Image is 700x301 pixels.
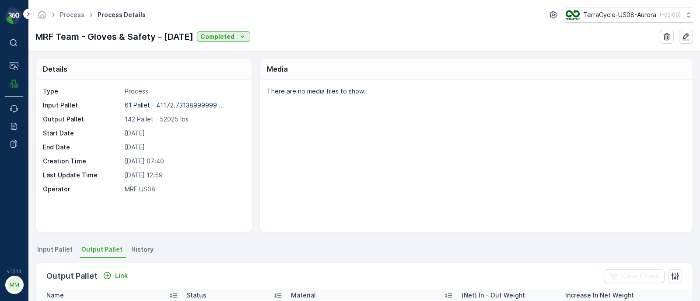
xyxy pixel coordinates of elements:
[37,245,73,254] span: Input Pallet
[96,10,147,19] span: Process Details
[125,87,242,96] p: Process
[35,30,193,43] p: MRF Team - Gloves & Safety - [DATE]
[125,171,242,180] p: [DATE] 12:59
[565,291,634,300] p: Increase In Net Weight
[566,10,580,20] img: image_ci7OI47.png
[43,101,121,110] p: Input Pallet
[583,10,656,19] p: TerraCycle-US08-Aurora
[125,101,224,109] p: 61 Pallet - 41172.73138999999 ...
[46,291,64,300] p: Name
[267,64,288,74] p: Media
[621,272,659,280] p: Clear Filters
[81,245,122,254] span: Output Pallet
[60,11,84,18] a: Process
[5,269,23,274] span: v 1.51.1
[131,245,154,254] span: History
[43,87,121,96] p: Type
[43,185,121,194] p: Operator
[604,269,665,283] button: Clear Filters
[660,11,681,18] p: ( -05:00 )
[99,270,131,281] button: Link
[43,115,121,124] p: Output Pallet
[125,115,242,124] p: 142 Pallet - 52025 lbs
[125,129,242,138] p: [DATE]
[291,291,316,300] p: Material
[43,171,121,180] p: Last Update Time
[186,291,206,300] p: Status
[43,64,67,74] p: Details
[197,31,250,42] button: Completed
[43,129,121,138] p: Start Date
[200,32,234,41] p: Completed
[125,143,242,152] p: [DATE]
[267,87,683,96] p: There are no media files to show.
[46,270,98,282] p: Output Pallet
[566,7,693,23] button: TerraCycle-US08-Aurora(-05:00)
[462,291,525,300] p: (Net) In - Out Weight
[43,143,121,152] p: End Date
[125,185,242,194] p: MRF.US08
[5,7,23,24] img: logo
[7,278,21,292] div: MM
[37,13,47,21] a: Homepage
[5,276,23,294] button: MM
[125,157,242,166] p: [DATE] 07:40
[115,271,128,280] p: Link
[43,157,121,166] p: Creation Time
